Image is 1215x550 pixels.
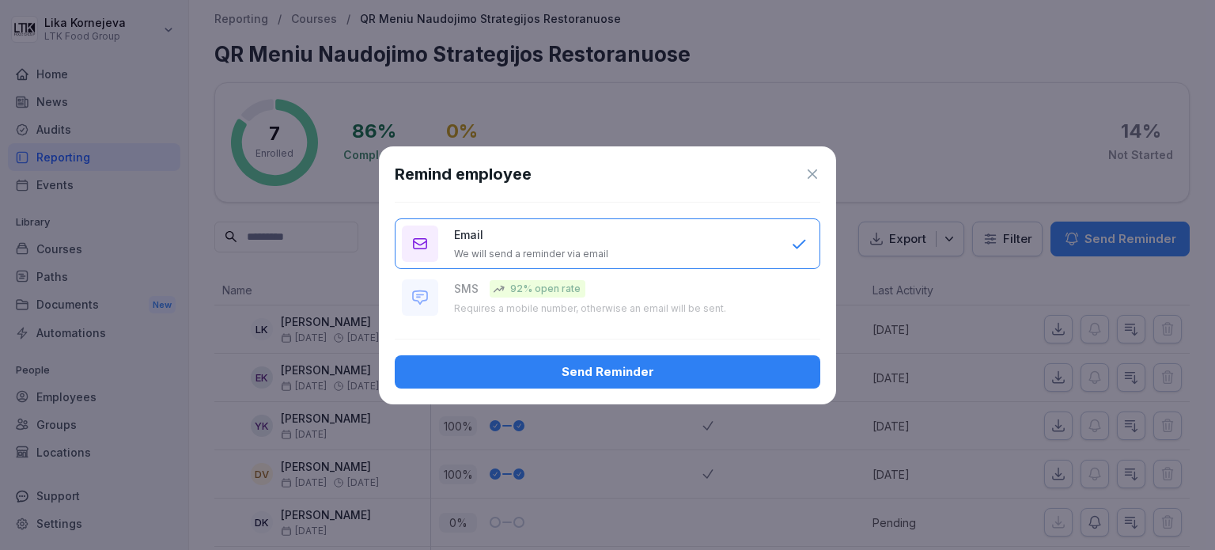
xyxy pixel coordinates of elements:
[510,282,581,296] p: 92% open rate
[454,280,479,297] p: SMS
[407,363,808,381] div: Send Reminder
[454,248,608,260] p: We will send a reminder via email
[395,162,532,186] h1: Remind employee
[454,226,483,243] p: Email
[454,302,726,315] p: Requires a mobile number, otherwise an email will be sent.
[395,355,820,389] button: Send Reminder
